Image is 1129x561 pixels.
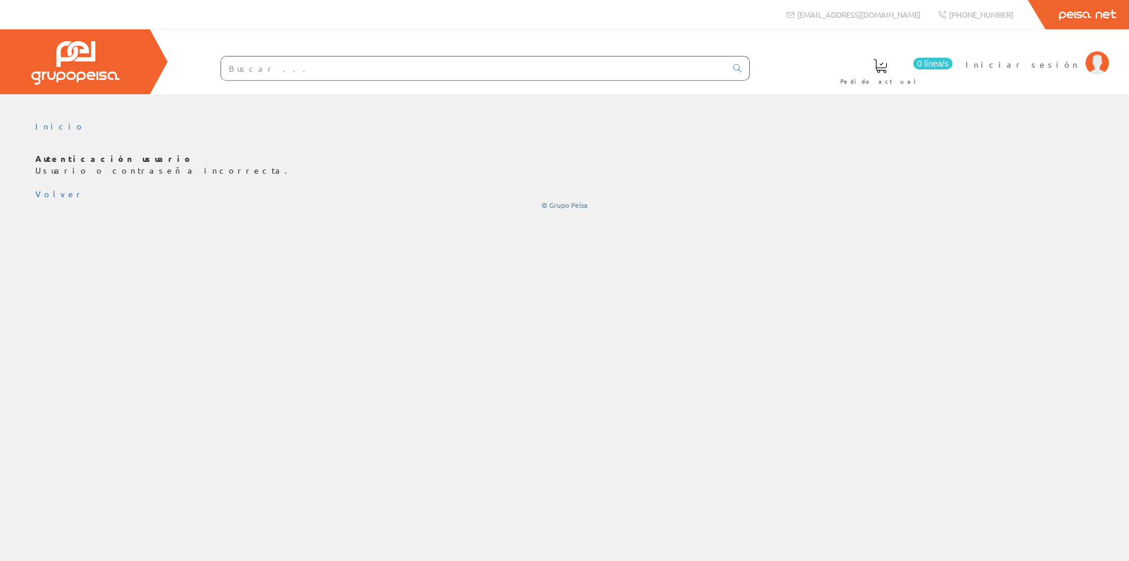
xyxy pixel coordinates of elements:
span: Pedido actual [840,75,920,87]
img: Grupo Peisa [31,41,119,85]
a: Volver [35,188,85,199]
span: [PHONE_NUMBER] [949,9,1013,19]
a: Iniciar sesión [966,49,1109,60]
input: Buscar ... [221,57,726,80]
span: 0 línea/s [913,58,953,69]
span: [EMAIL_ADDRESS][DOMAIN_NAME] [797,9,920,19]
a: Inicio [35,121,85,131]
p: Usuario o contraseña incorrecta. [35,153,1094,177]
span: Iniciar sesión [966,58,1080,70]
div: © Grupo Peisa [35,200,1094,210]
b: Autenticación usuario [35,153,193,164]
